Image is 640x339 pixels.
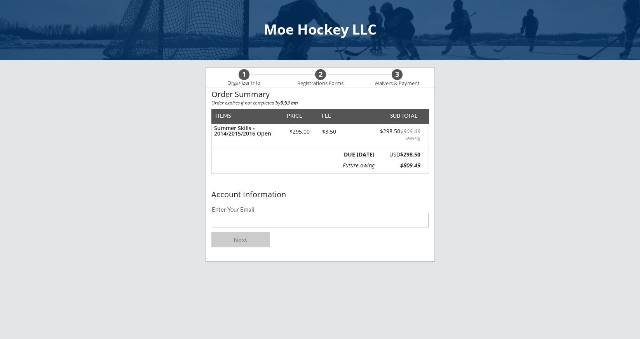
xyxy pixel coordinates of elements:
[211,232,270,247] button: Next
[316,129,342,134] div: $3.50
[370,80,424,87] div: Waivers & Payment
[387,113,417,118] div: SUB TOTAL
[379,163,420,168] div: $809.49
[316,113,337,118] div: FEE
[283,113,306,118] div: PRICE
[281,99,298,106] strong: 9:53 am
[223,80,265,86] div: Organizer Info
[8,23,632,37] div: Moe Hockey LLC
[215,113,243,118] div: ITEMS
[212,207,429,212] div: Enter Your Email
[211,101,429,105] div: Order expires if not completed by
[315,70,326,79] div: 2
[400,151,420,158] strong: $298.50
[377,128,420,141] div: $298.50
[211,90,429,99] div: Order Summary
[331,163,375,168] div: Future owing
[392,70,403,79] div: 3
[342,152,375,157] div: DUE [DATE]
[239,70,249,79] div: 1
[283,129,316,134] div: $295.00
[214,125,280,136] div: Summer Skills - 2014/2015/2016 Open
[400,127,422,141] font: $809.49 owing
[379,152,420,157] div: USD
[294,80,347,87] div: Registrations Forms
[211,190,429,199] div: Account Information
